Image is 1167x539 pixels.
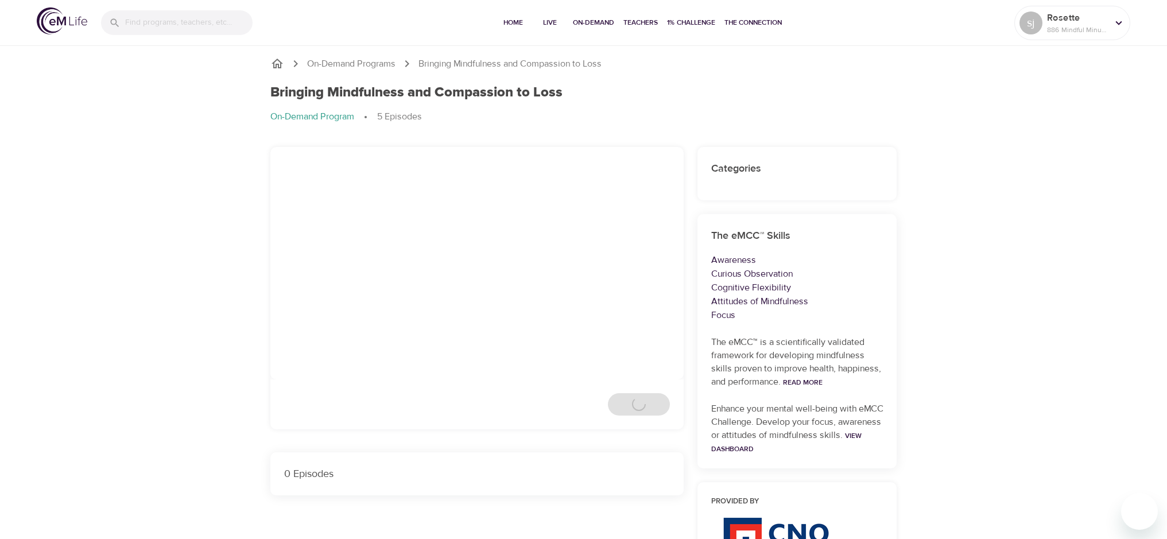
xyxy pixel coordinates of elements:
[1121,493,1158,530] iframe: Button to launch messaging window
[125,10,253,35] input: Find programs, teachers, etc...
[711,281,883,294] p: Cognitive Flexibility
[711,294,883,308] p: Attitudes of Mindfulness
[1047,25,1108,35] p: 886 Mindful Minutes
[307,57,396,71] a: On-Demand Programs
[418,57,602,71] p: Bringing Mindfulness and Compassion to Loss
[711,336,883,389] p: The eMCC™ is a scientifically validated framework for developing mindfulness skills proven to imp...
[623,17,658,29] span: Teachers
[284,466,670,482] p: 0 Episodes
[377,110,422,123] p: 5 Episodes
[499,17,527,29] span: Home
[667,17,715,29] span: 1% Challenge
[536,17,564,29] span: Live
[711,308,883,322] p: Focus
[783,378,823,387] a: Read More
[711,431,862,453] a: View Dashboard
[1019,11,1042,34] div: sj
[711,496,883,508] h6: Provided by
[711,161,883,177] h6: Categories
[711,402,883,455] p: Enhance your mental well-being with eMCC Challenge. Develop your focus, awareness or attitudes of...
[37,7,87,34] img: logo
[573,17,614,29] span: On-Demand
[270,110,354,123] p: On-Demand Program
[270,57,897,71] nav: breadcrumb
[711,228,883,245] h6: The eMCC™ Skills
[270,110,897,124] nav: breadcrumb
[724,17,782,29] span: The Connection
[711,267,883,281] p: Curious Observation
[711,253,883,267] p: Awareness
[270,84,563,101] h1: Bringing Mindfulness and Compassion to Loss
[1047,11,1108,25] p: Rosette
